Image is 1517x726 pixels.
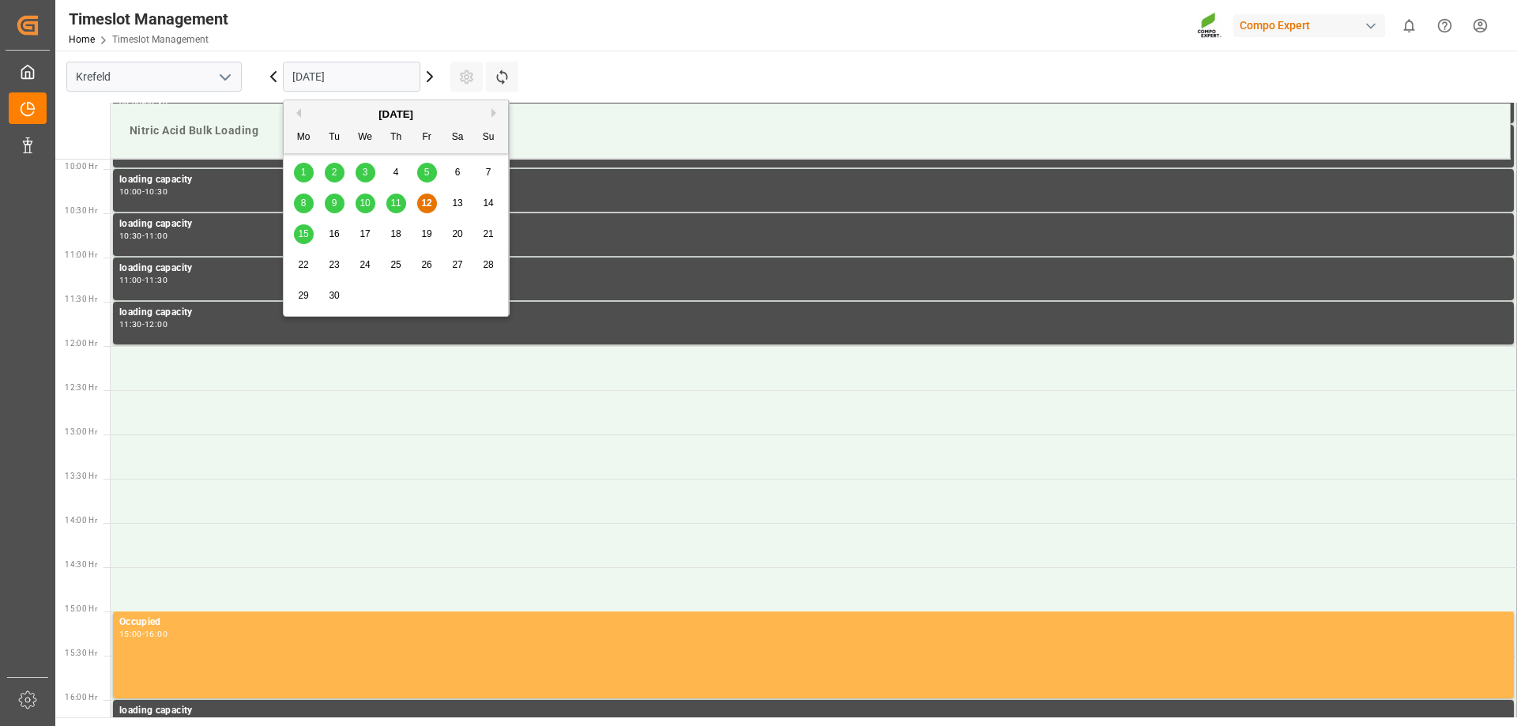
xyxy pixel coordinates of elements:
[119,216,1508,232] div: loading capacity
[479,128,499,148] div: Su
[145,276,168,284] div: 11:30
[119,630,142,638] div: 15:00
[452,197,462,209] span: 13
[65,339,97,348] span: 12:00 Hr
[119,305,1508,321] div: loading capacity
[294,163,314,182] div: Choose Monday, September 1st, 2025
[359,259,370,270] span: 24
[325,255,344,275] div: Choose Tuesday, September 23rd, 2025
[393,167,399,178] span: 4
[356,128,375,148] div: We
[298,259,308,270] span: 22
[145,630,168,638] div: 16:00
[329,228,339,239] span: 16
[325,286,344,306] div: Choose Tuesday, September 30th, 2025
[294,286,314,306] div: Choose Monday, September 29th, 2025
[356,194,375,213] div: Choose Wednesday, September 10th, 2025
[417,128,437,148] div: Fr
[283,62,420,92] input: DD.MM.YYYY
[390,259,401,270] span: 25
[119,703,1508,719] div: loading capacity
[69,34,95,45] a: Home
[294,128,314,148] div: Mo
[483,259,493,270] span: 28
[479,255,499,275] div: Choose Sunday, September 28th, 2025
[1233,10,1391,40] button: Compo Expert
[65,206,97,215] span: 10:30 Hr
[294,255,314,275] div: Choose Monday, September 22nd, 2025
[417,224,437,244] div: Choose Friday, September 19th, 2025
[69,7,228,31] div: Timeslot Management
[65,162,97,171] span: 10:00 Hr
[65,516,97,525] span: 14:00 Hr
[294,224,314,244] div: Choose Monday, September 15th, 2025
[421,197,431,209] span: 12
[65,383,97,392] span: 12:30 Hr
[65,649,97,657] span: 15:30 Hr
[294,194,314,213] div: Choose Monday, September 8th, 2025
[142,321,145,328] div: -
[119,261,1508,276] div: loading capacity
[359,228,370,239] span: 17
[65,295,97,303] span: 11:30 Hr
[386,128,406,148] div: Th
[386,163,406,182] div: Choose Thursday, September 4th, 2025
[301,167,307,178] span: 1
[292,108,301,118] button: Previous Month
[298,228,308,239] span: 15
[298,290,308,301] span: 29
[479,194,499,213] div: Choose Sunday, September 14th, 2025
[1197,12,1222,39] img: Screenshot%202023-09-29%20at%2010.02.21.png_1712312052.png
[325,163,344,182] div: Choose Tuesday, September 2nd, 2025
[329,290,339,301] span: 30
[386,194,406,213] div: Choose Thursday, September 11th, 2025
[145,232,168,239] div: 11:00
[301,197,307,209] span: 8
[483,228,493,239] span: 21
[325,194,344,213] div: Choose Tuesday, September 9th, 2025
[65,472,97,480] span: 13:30 Hr
[329,259,339,270] span: 23
[448,224,468,244] div: Choose Saturday, September 20th, 2025
[1233,14,1385,37] div: Compo Expert
[142,630,145,638] div: -
[142,276,145,284] div: -
[452,259,462,270] span: 27
[448,163,468,182] div: Choose Saturday, September 6th, 2025
[356,224,375,244] div: Choose Wednesday, September 17th, 2025
[332,197,337,209] span: 9
[421,228,431,239] span: 19
[119,232,142,239] div: 10:30
[417,255,437,275] div: Choose Friday, September 26th, 2025
[1427,8,1462,43] button: Help Center
[123,116,1497,145] div: Nitric Acid Bulk Loading
[486,167,491,178] span: 7
[356,163,375,182] div: Choose Wednesday, September 3rd, 2025
[332,167,337,178] span: 2
[142,232,145,239] div: -
[417,163,437,182] div: Choose Friday, September 5th, 2025
[455,167,461,178] span: 6
[119,188,142,195] div: 10:00
[119,321,142,328] div: 11:30
[288,157,504,311] div: month 2025-09
[448,194,468,213] div: Choose Saturday, September 13th, 2025
[417,194,437,213] div: Choose Friday, September 12th, 2025
[448,255,468,275] div: Choose Saturday, September 27th, 2025
[452,228,462,239] span: 20
[145,188,168,195] div: 10:30
[448,128,468,148] div: Sa
[424,167,430,178] span: 5
[386,224,406,244] div: Choose Thursday, September 18th, 2025
[142,188,145,195] div: -
[65,560,97,569] span: 14:30 Hr
[119,615,1508,630] div: Occupied
[65,250,97,259] span: 11:00 Hr
[213,65,236,89] button: open menu
[479,224,499,244] div: Choose Sunday, September 21st, 2025
[421,259,431,270] span: 26
[284,107,508,122] div: [DATE]
[356,255,375,275] div: Choose Wednesday, September 24th, 2025
[390,228,401,239] span: 18
[66,62,242,92] input: Type to search/select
